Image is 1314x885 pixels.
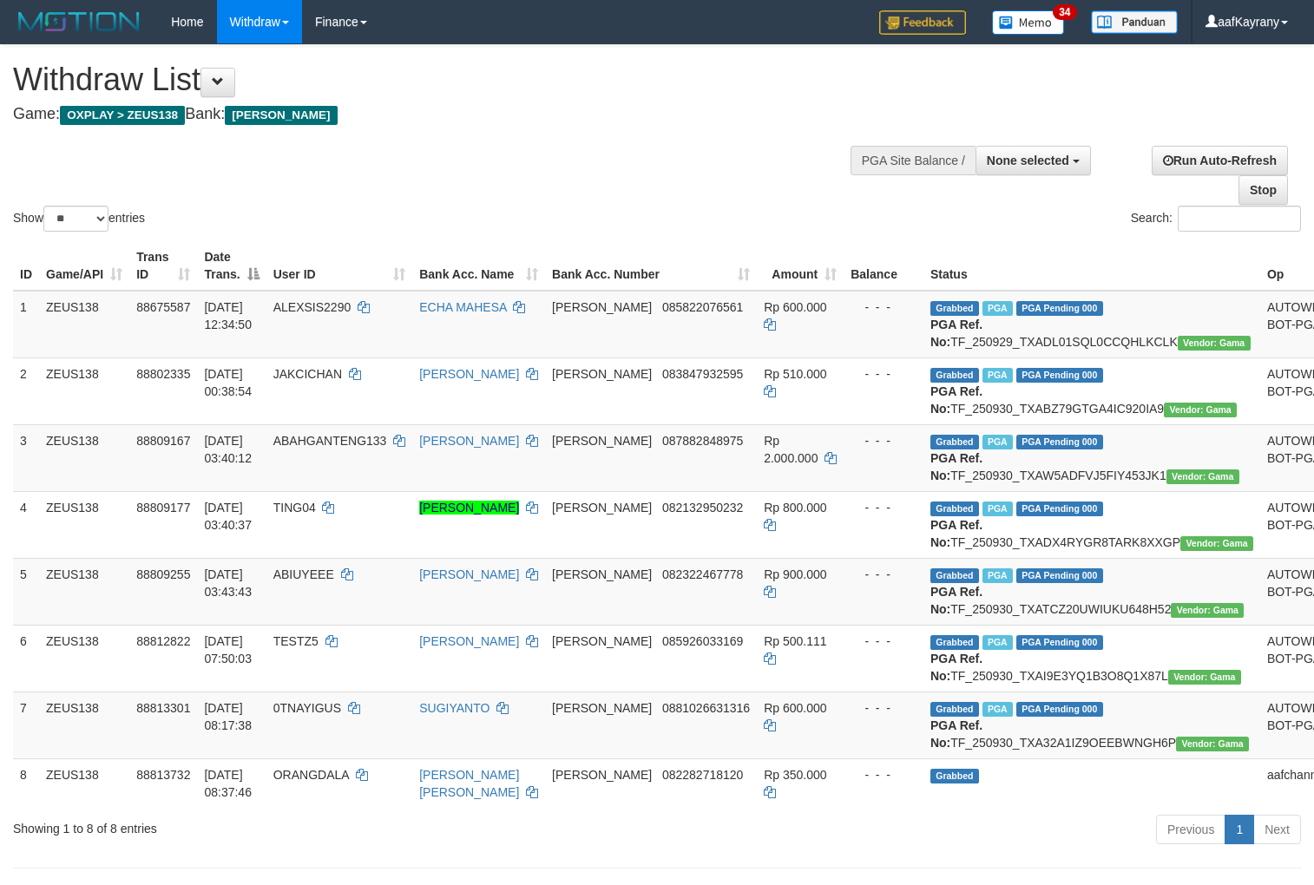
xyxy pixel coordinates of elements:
[662,701,750,715] span: Copy 0881026631316 to clipboard
[266,241,413,291] th: User ID: activate to sort column ascending
[13,813,535,837] div: Showing 1 to 8 of 8 entries
[552,634,652,648] span: [PERSON_NAME]
[136,634,190,648] span: 88812822
[204,300,252,331] span: [DATE] 12:34:50
[1168,670,1241,685] span: Vendor URL: https://trx31.1velocity.biz
[13,558,39,625] td: 5
[13,106,858,123] h4: Game: Bank:
[39,758,129,808] td: ZEUS138
[13,758,39,808] td: 8
[204,501,252,532] span: [DATE] 03:40:37
[13,9,145,35] img: MOTION_logo.png
[225,106,337,125] span: [PERSON_NAME]
[930,518,982,549] b: PGA Ref. No:
[204,434,252,465] span: [DATE] 03:40:12
[1016,435,1103,449] span: PGA Pending
[982,501,1013,516] span: Marked by aaftanly
[930,652,982,683] b: PGA Ref. No:
[13,206,145,232] label: Show entries
[1166,469,1239,484] span: Vendor URL: https://trx31.1velocity.biz
[39,491,129,558] td: ZEUS138
[273,768,349,782] span: ORANGDALA
[764,300,826,314] span: Rp 600.000
[1180,536,1253,551] span: Vendor URL: https://trx31.1velocity.biz
[39,241,129,291] th: Game/API: activate to sort column ascending
[923,291,1260,358] td: TF_250929_TXADL01SQL0CCQHLKCLK
[1178,336,1251,351] span: Vendor URL: https://trx31.1velocity.biz
[1016,501,1103,516] span: PGA Pending
[13,241,39,291] th: ID
[552,434,652,448] span: [PERSON_NAME]
[764,367,826,381] span: Rp 510.000
[136,434,190,448] span: 88809167
[764,768,826,782] span: Rp 350.000
[851,566,917,583] div: - - -
[13,291,39,358] td: 1
[545,241,757,291] th: Bank Acc. Number: activate to sort column ascending
[552,367,652,381] span: [PERSON_NAME]
[39,558,129,625] td: ZEUS138
[552,567,652,581] span: [PERSON_NAME]
[930,718,982,750] b: PGA Ref. No:
[851,633,917,650] div: - - -
[39,625,129,692] td: ZEUS138
[923,558,1260,625] td: TF_250930_TXATCZ20UWIUKU648H52
[923,424,1260,491] td: TF_250930_TXAW5ADFVJ5FIY453JK1
[13,625,39,692] td: 6
[987,154,1069,167] span: None selected
[60,106,185,125] span: OXPLAY > ZEUS138
[13,62,858,97] h1: Withdraw List
[930,568,979,583] span: Grabbed
[39,424,129,491] td: ZEUS138
[204,634,252,665] span: [DATE] 07:50:03
[930,501,979,516] span: Grabbed
[982,635,1013,650] span: Marked by aafseijuro
[851,699,917,717] div: - - -
[204,567,252,599] span: [DATE] 03:43:43
[1016,301,1103,316] span: PGA Pending
[982,368,1013,383] span: Marked by aafsreyleap
[930,769,979,783] span: Grabbed
[273,367,342,381] span: JAKCICHAN
[851,499,917,516] div: - - -
[1053,4,1076,20] span: 34
[419,300,506,314] a: ECHA MAHESA
[930,384,982,416] b: PGA Ref. No:
[930,451,982,482] b: PGA Ref. No:
[273,701,341,715] span: 0TNAYIGUS
[923,692,1260,758] td: TF_250930_TXA32A1IZ9OEEBWNGH6P
[764,634,826,648] span: Rp 500.111
[982,435,1013,449] span: Marked by aaftanly
[662,768,743,782] span: Copy 082282718120 to clipboard
[1176,737,1249,751] span: Vendor URL: https://trx31.1velocity.biz
[923,357,1260,424] td: TF_250930_TXABZ79GTGA4IC920IA9
[764,501,826,515] span: Rp 800.000
[136,768,190,782] span: 88813732
[204,701,252,732] span: [DATE] 08:17:38
[197,241,266,291] th: Date Trans.: activate to sort column descending
[419,634,519,648] a: [PERSON_NAME]
[1091,10,1178,34] img: panduan.png
[844,241,923,291] th: Balance
[1225,815,1254,844] a: 1
[13,692,39,758] td: 7
[39,357,129,424] td: ZEUS138
[419,501,519,515] a: [PERSON_NAME]
[662,434,743,448] span: Copy 087882848975 to clipboard
[764,434,818,465] span: Rp 2.000.000
[923,491,1260,558] td: TF_250930_TXADX4RYGR8TARK8XXGP
[976,146,1091,175] button: None selected
[129,241,197,291] th: Trans ID: activate to sort column ascending
[851,146,976,175] div: PGA Site Balance /
[662,501,743,515] span: Copy 082132950232 to clipboard
[982,568,1013,583] span: Marked by aaftanly
[1016,635,1103,650] span: PGA Pending
[764,701,826,715] span: Rp 600.000
[43,206,108,232] select: Showentries
[982,301,1013,316] span: Marked by aafpengsreynich
[552,701,652,715] span: [PERSON_NAME]
[923,625,1260,692] td: TF_250930_TXAI9E3YQ1B3O8Q1X87L
[662,367,743,381] span: Copy 083847932595 to clipboard
[930,585,982,616] b: PGA Ref. No:
[136,367,190,381] span: 88802335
